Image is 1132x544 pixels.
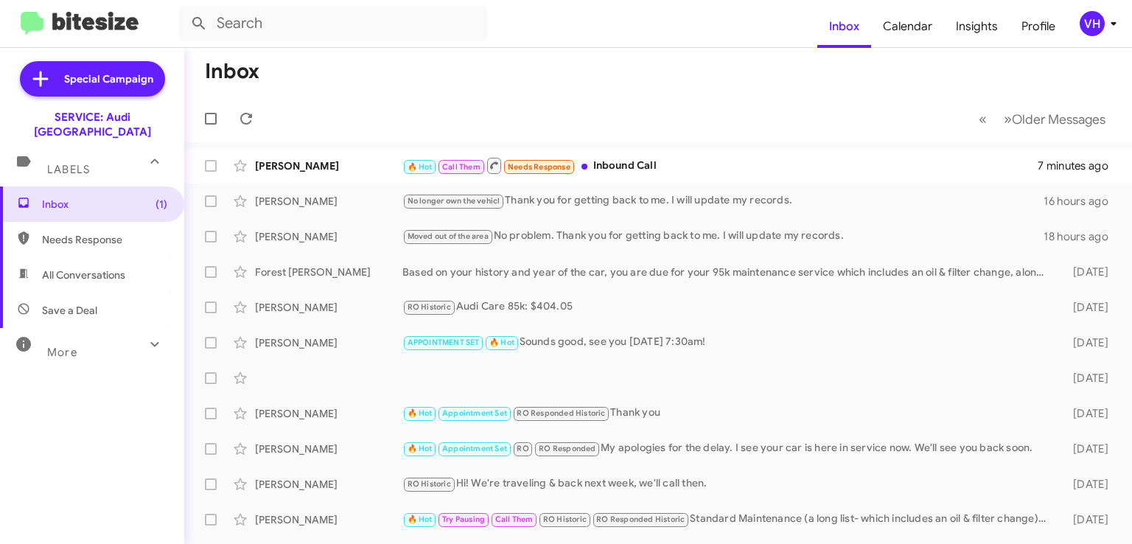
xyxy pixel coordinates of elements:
[255,406,402,421] div: [PERSON_NAME]
[205,60,259,83] h1: Inbox
[995,104,1114,134] button: Next
[402,265,1055,279] div: Based on your history and year of the car, you are due for your 95k maintenance service which inc...
[42,303,97,318] span: Save a Deal
[596,515,685,524] span: RO Responded Historic
[1044,194,1120,209] div: 16 hours ago
[442,444,507,453] span: Appointment Set
[42,268,125,282] span: All Conversations
[42,197,167,212] span: Inbox
[1038,158,1120,173] div: 7 minutes ago
[408,302,451,312] span: RO Historic
[442,515,485,524] span: Try Pausing
[1055,477,1120,492] div: [DATE]
[20,61,165,97] a: Special Campaign
[1055,300,1120,315] div: [DATE]
[442,162,481,172] span: Call Them
[178,6,488,41] input: Search
[944,5,1010,48] a: Insights
[1044,229,1120,244] div: 18 hours ago
[64,72,153,86] span: Special Campaign
[408,231,489,241] span: Moved out of the area
[979,110,987,128] span: «
[255,229,402,244] div: [PERSON_NAME]
[255,300,402,315] div: [PERSON_NAME]
[402,475,1055,492] div: Hi! We're traveling & back next week, we'll call then.
[1080,11,1105,36] div: VH
[402,334,1055,351] div: Sounds good, see you [DATE] 7:30am!
[402,405,1055,422] div: Thank you
[1004,110,1012,128] span: »
[539,444,595,453] span: RO Responded
[1055,265,1120,279] div: [DATE]
[1055,406,1120,421] div: [DATE]
[255,335,402,350] div: [PERSON_NAME]
[47,163,90,176] span: Labels
[402,228,1044,245] div: No problem. Thank you for getting back to me. I will update my records.
[408,444,433,453] span: 🔥 Hot
[408,408,433,418] span: 🔥 Hot
[408,479,451,489] span: RO Historic
[508,162,570,172] span: Needs Response
[817,5,871,48] a: Inbox
[543,515,587,524] span: RO Historic
[1055,371,1120,386] div: [DATE]
[408,515,433,524] span: 🔥 Hot
[255,512,402,527] div: [PERSON_NAME]
[871,5,944,48] a: Calendar
[971,104,1114,134] nav: Page navigation example
[47,346,77,359] span: More
[517,444,528,453] span: RO
[408,196,500,206] span: No longer own the vehicl
[402,299,1055,315] div: Audi Care 85k: $404.05
[402,511,1055,528] div: Standard Maintenance (a long list- which includes an oil & filter change), Air Cleaner - Clean ho...
[495,515,534,524] span: Call Them
[402,440,1055,457] div: My apologies for the delay. I see your car is here in service now. We'll see you back soon.
[1067,11,1116,36] button: VH
[42,232,167,247] span: Needs Response
[970,104,996,134] button: Previous
[408,162,433,172] span: 🔥 Hot
[1010,5,1067,48] a: Profile
[402,192,1044,209] div: Thank you for getting back to me. I will update my records.
[517,408,605,418] span: RO Responded Historic
[1055,335,1120,350] div: [DATE]
[255,158,402,173] div: [PERSON_NAME]
[402,156,1038,175] div: Inbound Call
[1055,512,1120,527] div: [DATE]
[442,408,507,418] span: Appointment Set
[408,338,480,347] span: APPOINTMENT SET
[255,194,402,209] div: [PERSON_NAME]
[489,338,514,347] span: 🔥 Hot
[1012,111,1105,128] span: Older Messages
[156,197,167,212] span: (1)
[255,442,402,456] div: [PERSON_NAME]
[255,265,402,279] div: Forest [PERSON_NAME]
[255,477,402,492] div: [PERSON_NAME]
[1055,442,1120,456] div: [DATE]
